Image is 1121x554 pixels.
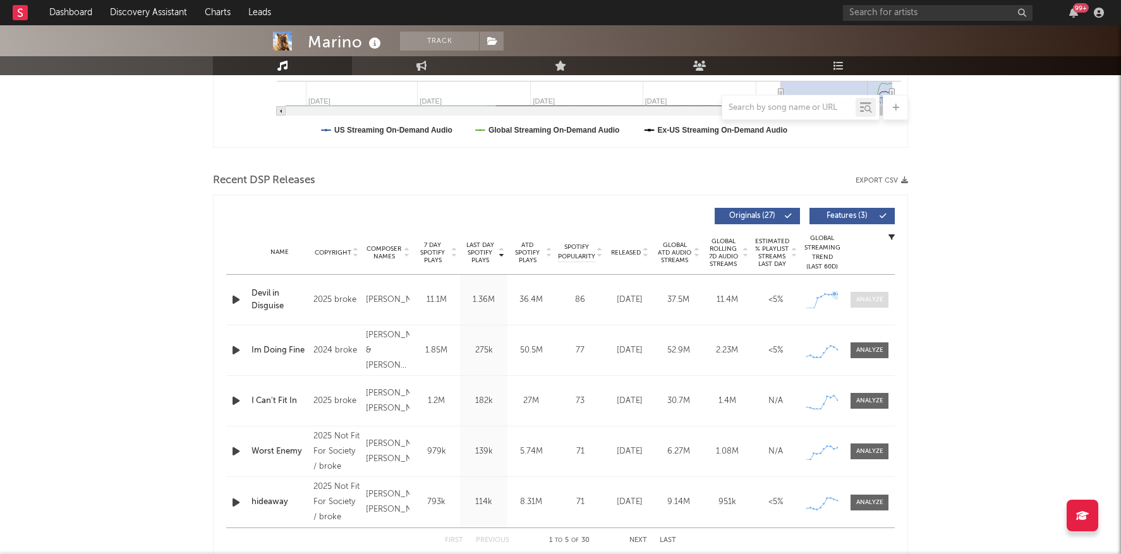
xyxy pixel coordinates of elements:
[754,344,797,357] div: <5%
[657,395,700,407] div: 30.7M
[511,294,552,306] div: 36.4M
[213,173,315,188] span: Recent DSP Releases
[657,445,700,458] div: 6.27M
[1069,8,1078,18] button: 99+
[754,445,797,458] div: N/A
[558,445,602,458] div: 71
[511,241,544,264] span: ATD Spotify Plays
[609,496,651,509] div: [DATE]
[818,212,876,220] span: Features ( 3 )
[715,208,800,224] button: Originals(27)
[558,243,595,262] span: Spotify Popularity
[571,538,579,543] span: of
[400,32,479,51] button: Track
[488,126,620,135] text: Global Streaming On-Demand Audio
[843,5,1033,21] input: Search for artists
[463,294,504,306] div: 1.36M
[803,234,841,272] div: Global Streaming Trend (Last 60D)
[856,177,908,184] button: Export CSV
[706,294,748,306] div: 11.4M
[555,538,562,543] span: to
[609,294,651,306] div: [DATE]
[251,287,307,312] a: Devil in Disguise
[366,292,409,308] div: [PERSON_NAME]
[809,208,895,224] button: Features(3)
[609,395,651,407] div: [DATE]
[657,344,700,357] div: 52.9M
[445,537,463,544] button: First
[416,395,457,407] div: 1.2M
[558,395,602,407] div: 73
[463,496,504,509] div: 114k
[706,395,748,407] div: 1.4M
[754,496,797,509] div: <5%
[511,445,552,458] div: 5.74M
[706,344,748,357] div: 2.23M
[313,343,360,358] div: 2024 broke
[611,249,641,256] span: Released
[366,328,409,373] div: [PERSON_NAME] & [PERSON_NAME] [PERSON_NAME]
[511,395,552,407] div: 27M
[416,496,457,509] div: 793k
[366,487,409,517] div: [PERSON_NAME] [PERSON_NAME]
[722,103,856,113] input: Search by song name or URL
[754,238,789,268] span: Estimated % Playlist Streams Last Day
[476,537,509,544] button: Previous
[313,394,360,409] div: 2025 broke
[706,445,748,458] div: 1.08M
[334,126,452,135] text: US Streaming On-Demand Audio
[609,344,651,357] div: [DATE]
[723,212,781,220] span: Originals ( 27 )
[366,437,409,467] div: [PERSON_NAME] [PERSON_NAME]
[251,248,307,257] div: Name
[558,344,602,357] div: 77
[366,386,409,416] div: [PERSON_NAME] [PERSON_NAME]
[706,496,748,509] div: 951k
[315,249,351,256] span: Copyright
[660,537,676,544] button: Last
[754,294,797,306] div: <5%
[558,496,602,509] div: 71
[313,429,360,474] div: 2025 Not Fit For Society / broke
[754,395,797,407] div: N/A
[366,245,402,260] span: Composer Names
[629,537,647,544] button: Next
[511,344,552,357] div: 50.5M
[706,238,741,268] span: Global Rolling 7D Audio Streams
[251,445,307,458] a: Worst Enemy
[463,395,504,407] div: 182k
[416,344,457,357] div: 1.85M
[609,445,651,458] div: [DATE]
[251,395,307,407] a: I Can't Fit In
[511,496,552,509] div: 8.31M
[463,344,504,357] div: 275k
[313,479,360,525] div: 2025 Not Fit For Society / broke
[535,533,604,548] div: 1 5 30
[416,445,457,458] div: 979k
[463,241,497,264] span: Last Day Spotify Plays
[1073,3,1089,13] div: 99 +
[463,445,504,458] div: 139k
[657,294,700,306] div: 37.5M
[657,496,700,509] div: 9.14M
[251,344,307,357] a: Im Doing Fine
[558,294,602,306] div: 86
[416,294,457,306] div: 11.1M
[313,292,360,308] div: 2025 broke
[251,496,307,509] a: hideaway
[416,241,449,264] span: 7 Day Spotify Plays
[657,241,692,264] span: Global ATD Audio Streams
[658,126,788,135] text: Ex-US Streaming On-Demand Audio
[308,32,384,52] div: Marino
